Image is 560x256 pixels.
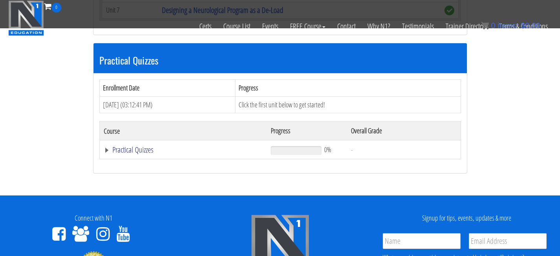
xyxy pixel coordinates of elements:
a: Trainer Directory [440,13,493,40]
input: Name [383,233,461,249]
th: Course [99,122,267,140]
th: Overall Grade [347,122,461,140]
a: Terms & Conditions [493,13,554,40]
a: Events [256,13,284,40]
a: Certs [193,13,217,40]
h3: Practical Quizzes [99,55,461,65]
span: 0 [51,3,61,13]
span: 0% [324,145,331,154]
h4: Signup for tips, events, updates & more [379,214,554,222]
td: [DATE] (03:12:41 PM) [99,96,235,113]
td: - [347,140,461,159]
a: Testimonials [396,13,440,40]
input: Email Address [469,233,547,249]
span: items: [498,21,518,30]
a: Why N1? [362,13,396,40]
span: $ [521,21,525,30]
a: 0 [44,1,61,11]
a: Course List [217,13,256,40]
th: Progress [235,79,461,96]
span: 0 [491,21,495,30]
a: FREE Course [284,13,331,40]
bdi: 0.00 [521,21,540,30]
img: icon11.png [481,22,489,29]
th: Enrollment Date [99,79,235,96]
a: Practical Quizzes [104,146,263,154]
th: Progress [267,122,347,140]
td: Click the first unit below to get started! [235,96,461,113]
h4: Connect with N1 [6,214,181,222]
a: 0 items: $0.00 [481,21,540,30]
a: Contact [331,13,362,40]
img: n1-education [8,0,44,36]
